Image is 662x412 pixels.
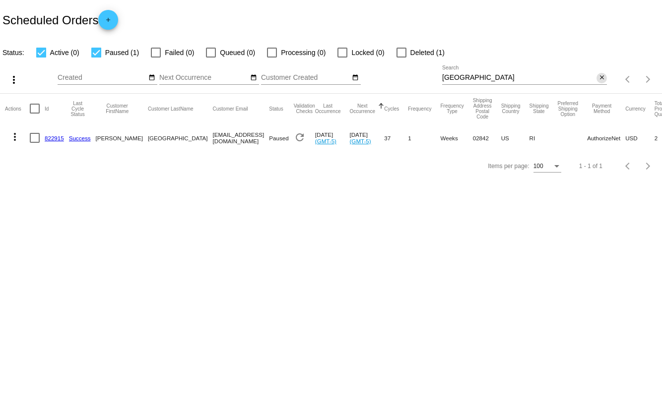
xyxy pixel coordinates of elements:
[473,123,501,152] mat-cell: 02842
[473,98,492,119] button: Change sorting for ShippingPostcode
[408,123,440,152] mat-cell: 1
[442,74,596,82] input: Search
[618,69,638,89] button: Previous page
[579,163,602,170] div: 1 - 1 of 1
[269,106,283,112] button: Change sorting for Status
[213,106,248,112] button: Change sorting for CustomerEmail
[45,135,64,141] a: 822915
[5,94,30,123] mat-header-cell: Actions
[440,123,472,152] mat-cell: Weeks
[352,74,359,82] mat-icon: date_range
[105,47,139,59] span: Paused (1)
[45,106,49,112] button: Change sorting for Id
[410,47,445,59] span: Deleted (1)
[261,74,350,82] input: Customer Created
[596,73,607,83] button: Clear
[148,106,194,112] button: Change sorting for CustomerLastName
[96,123,148,152] mat-cell: [PERSON_NAME]
[488,163,529,170] div: Items per page:
[69,135,91,141] a: Success
[315,103,341,114] button: Change sorting for LastOccurrenceUtc
[625,123,655,152] mat-cell: USD
[2,10,118,30] h2: Scheduled Orders
[501,103,521,114] button: Change sorting for ShippingCountry
[2,49,24,57] span: Status:
[587,123,625,152] mat-cell: AuthorizeNet
[96,103,139,114] button: Change sorting for CustomerFirstName
[618,156,638,176] button: Previous page
[315,138,336,144] a: (GMT-5)
[350,138,371,144] a: (GMT-5)
[159,74,249,82] input: Next Occurrence
[530,103,549,114] button: Change sorting for ShippingState
[148,74,155,82] mat-icon: date_range
[281,47,326,59] span: Processing (0)
[9,131,21,143] mat-icon: more_vert
[351,47,384,59] span: Locked (0)
[294,131,306,143] mat-icon: refresh
[440,103,463,114] button: Change sorting for FrequencyType
[294,94,315,123] mat-header-cell: Validation Checks
[638,156,658,176] button: Next page
[165,47,194,59] span: Failed (0)
[350,103,376,114] button: Change sorting for NextOccurrenceUtc
[213,123,269,152] mat-cell: [EMAIL_ADDRESS][DOMAIN_NAME]
[8,74,20,86] mat-icon: more_vert
[533,163,561,170] mat-select: Items per page:
[384,106,399,112] button: Change sorting for Cycles
[557,101,578,117] button: Change sorting for PreferredShippingOption
[220,47,255,59] span: Queued (0)
[58,74,147,82] input: Created
[50,47,79,59] span: Active (0)
[384,123,408,152] mat-cell: 37
[501,123,530,152] mat-cell: US
[530,123,558,152] mat-cell: RI
[315,123,350,152] mat-cell: [DATE]
[69,101,87,117] button: Change sorting for LastProcessingCycleId
[350,123,385,152] mat-cell: [DATE]
[148,123,213,152] mat-cell: [GEOGRAPHIC_DATA]
[533,163,543,170] span: 100
[625,106,646,112] button: Change sorting for CurrencyIso
[638,69,658,89] button: Next page
[269,135,288,141] span: Paused
[587,103,616,114] button: Change sorting for PaymentMethod.Type
[102,16,114,28] mat-icon: add
[250,74,257,82] mat-icon: date_range
[598,74,605,82] mat-icon: close
[408,106,431,112] button: Change sorting for Frequency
